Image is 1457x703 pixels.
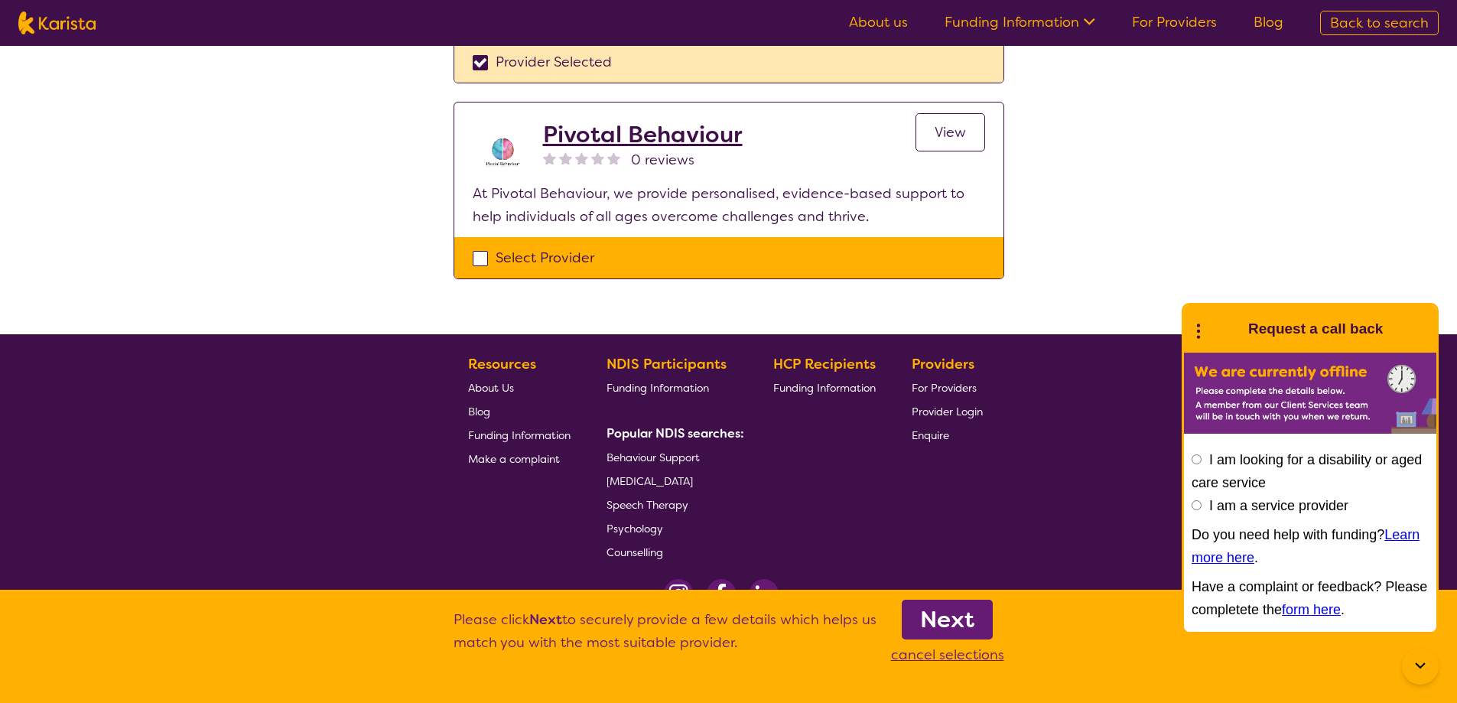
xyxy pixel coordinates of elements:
img: Instagram [664,579,694,609]
a: Provider Login [912,399,983,423]
span: About Us [468,381,514,395]
img: nonereviewstar [543,151,556,164]
span: Counselling [607,545,663,559]
a: Enquire [912,423,983,447]
label: I am a service provider [1209,498,1348,513]
b: Providers [912,355,974,373]
span: Provider Login [912,405,983,418]
p: Have a complaint or feedback? Please completete the . [1192,575,1429,621]
span: Psychology [607,522,663,535]
span: Enquire [912,428,949,442]
span: Funding Information [607,381,709,395]
span: Make a complaint [468,452,560,466]
b: Popular NDIS searches: [607,425,744,441]
img: Karista [1208,314,1239,344]
p: Do you need help with funding? . [1192,523,1429,569]
a: Make a complaint [468,447,571,470]
span: View [935,123,966,142]
a: Blog [468,399,571,423]
a: Back to search [1320,11,1439,35]
span: 0 reviews [631,148,694,171]
a: View [916,113,985,151]
img: Karista offline chat form to request call back [1184,353,1436,434]
a: Behaviour Support [607,445,738,469]
a: Psychology [607,516,738,540]
img: wj9hjhqjgkysxqt1appg.png [473,121,534,182]
b: HCP Recipients [773,355,876,373]
span: Funding Information [773,381,876,395]
b: Next [529,610,562,629]
a: Funding Information [773,376,876,399]
b: NDIS Participants [607,355,727,373]
a: For Providers [1132,13,1217,31]
span: For Providers [912,381,977,395]
p: At Pivotal Behaviour, we provide personalised, evidence-based support to help individuals of all ... [473,182,985,228]
span: Blog [468,405,490,418]
img: nonereviewstar [591,151,604,164]
span: Speech Therapy [607,498,688,512]
a: Pivotal Behaviour [543,121,743,148]
a: Funding Information [607,376,738,399]
img: nonereviewstar [559,151,572,164]
span: Behaviour Support [607,451,700,464]
p: cancel selections [891,643,1004,666]
span: Funding Information [468,428,571,442]
span: Back to search [1330,14,1429,32]
a: Blog [1254,13,1283,31]
a: About us [849,13,908,31]
img: nonereviewstar [575,151,588,164]
a: Counselling [607,540,738,564]
span: [MEDICAL_DATA] [607,474,693,488]
img: Facebook [706,579,737,609]
a: Funding Information [468,423,571,447]
img: LinkedIn [749,579,779,609]
img: nonereviewstar [607,151,620,164]
a: [MEDICAL_DATA] [607,469,738,493]
b: Next [920,604,974,635]
img: Karista logo [18,11,96,34]
b: Resources [468,355,536,373]
h1: Request a call back [1248,317,1383,340]
a: Speech Therapy [607,493,738,516]
a: About Us [468,376,571,399]
label: I am looking for a disability or aged care service [1192,452,1422,490]
a: Funding Information [945,13,1095,31]
p: Please click to securely provide a few details which helps us match you with the most suitable pr... [454,608,876,666]
a: Next [902,600,993,640]
a: For Providers [912,376,983,399]
a: form here [1282,602,1341,617]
